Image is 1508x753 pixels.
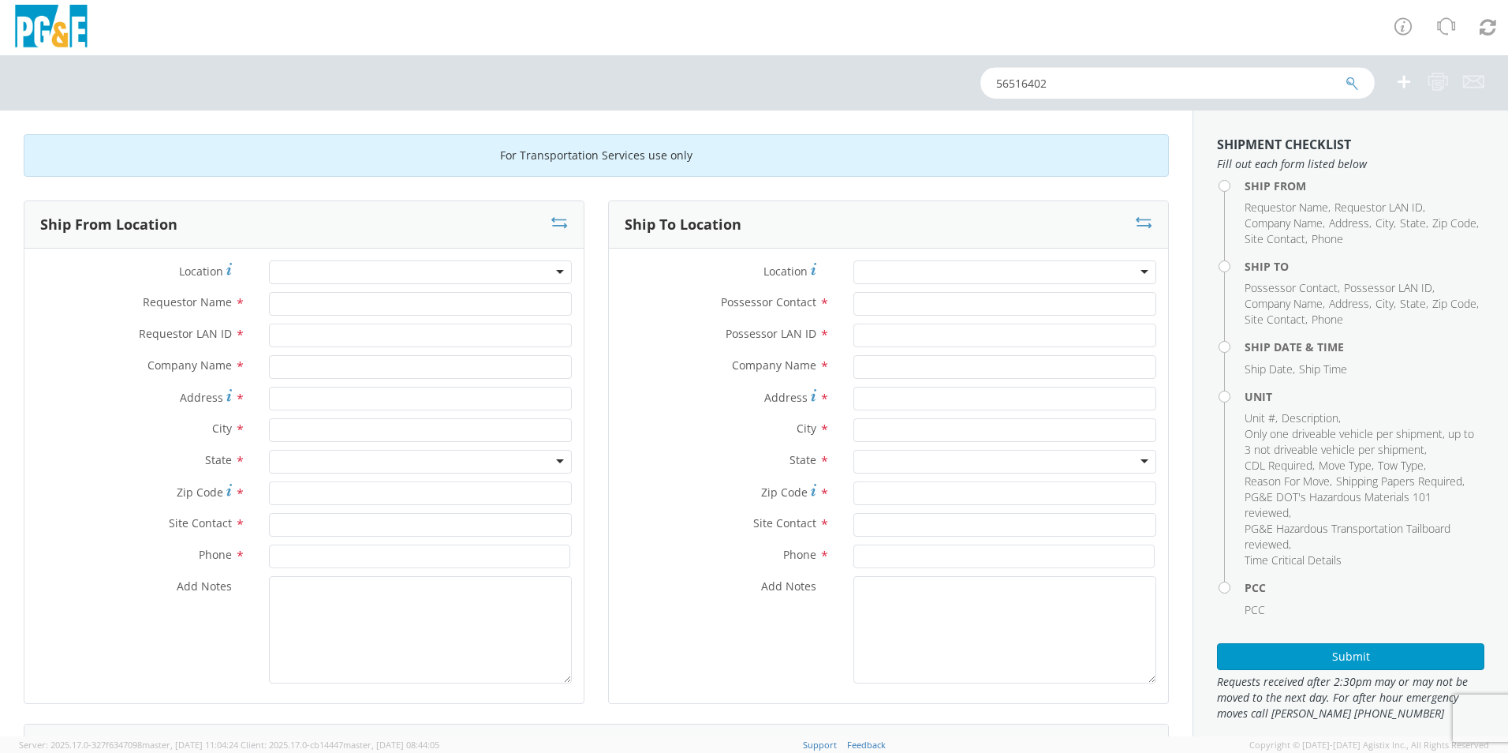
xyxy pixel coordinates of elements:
span: Add Notes [761,579,816,594]
h4: Ship From [1245,180,1484,192]
span: Address [1329,215,1369,230]
li: , [1336,474,1465,489]
h4: PCC [1245,582,1484,594]
span: State [1400,296,1426,311]
li: , [1400,215,1428,231]
span: Copyright © [DATE]-[DATE] Agistix Inc., All Rights Reserved [1249,739,1489,751]
span: Fill out each form listed below [1217,156,1484,172]
span: Requests received after 2:30pm may or may not be moved to the next day. For after hour emergency ... [1217,674,1484,721]
span: PCC [1245,602,1265,617]
button: Submit [1217,643,1484,670]
span: Tow Type [1378,458,1424,473]
span: master, [DATE] 08:44:05 [343,739,439,751]
li: , [1375,296,1396,312]
h4: Unit [1245,391,1484,403]
h3: Ship From Location [40,217,177,233]
span: Possessor Contact [1245,280,1338,295]
span: Address [764,390,808,405]
li: , [1378,458,1426,474]
li: , [1245,296,1325,312]
span: Unit # [1245,410,1275,425]
span: State [205,452,232,467]
span: Move Type [1319,458,1372,473]
span: CDL Required [1245,458,1312,473]
h3: Ship To Location [625,217,741,233]
span: Company Name [147,358,232,373]
li: , [1245,474,1332,489]
span: Time Critical Details [1245,553,1342,568]
span: Location [763,264,808,279]
li: , [1245,410,1278,426]
span: Company Name [1245,296,1323,311]
li: , [1245,458,1315,474]
li: , [1329,215,1372,231]
span: Company Name [1245,215,1323,230]
span: Possessor LAN ID [1344,280,1432,295]
span: Possessor LAN ID [726,326,816,341]
span: State [1400,215,1426,230]
li: , [1334,200,1425,215]
span: Zip Code [1432,215,1476,230]
span: City [212,421,232,436]
span: State [789,452,816,467]
li: , [1245,280,1340,296]
span: Site Contact [169,515,232,530]
li: , [1432,296,1479,312]
li: , [1245,489,1480,521]
span: Site Contact [753,515,816,530]
li: , [1432,215,1479,231]
span: City [797,421,816,436]
li: , [1375,215,1396,231]
span: Description [1282,410,1338,425]
div: For Transportation Services use only [24,134,1169,177]
span: Site Contact [1245,312,1305,327]
li: , [1344,280,1435,296]
span: Phone [1312,312,1343,327]
li: , [1245,362,1295,377]
li: , [1329,296,1372,312]
span: Ship Time [1299,362,1347,376]
input: Shipment, Tracking or Reference Number (at least 4 chars) [980,67,1375,99]
span: Shipping Papers Required [1336,474,1462,489]
span: Add Notes [177,579,232,594]
span: Zip Code [1432,296,1476,311]
li: , [1245,521,1480,553]
strong: Shipment Checklist [1217,136,1351,153]
span: City [1375,296,1394,311]
li: , [1245,200,1331,215]
img: pge-logo-06675f144f4cfa6a6814.png [12,5,91,51]
span: Requestor LAN ID [139,326,232,341]
span: Possessor Contact [721,294,816,309]
span: Client: 2025.17.0-cb14447 [241,739,439,751]
span: Reason For Move [1245,474,1330,489]
li: , [1245,312,1308,328]
span: Requestor LAN ID [1334,200,1423,215]
h4: Ship To [1245,260,1484,272]
span: Location [179,264,223,279]
span: Server: 2025.17.0-327f6347098 [19,739,238,751]
a: Feedback [847,739,886,751]
h4: Ship Date & Time [1245,341,1484,353]
span: Phone [1312,231,1343,246]
li: , [1245,426,1480,458]
span: City [1375,215,1394,230]
span: Requestor Name [143,294,232,309]
span: Zip Code [761,485,808,500]
a: Support [803,739,837,751]
span: Phone [783,547,816,562]
span: Address [1329,296,1369,311]
span: Requestor Name [1245,200,1328,215]
li: , [1400,296,1428,312]
li: , [1319,458,1374,474]
span: master, [DATE] 11:04:24 [142,739,238,751]
span: PG&E Hazardous Transportation Tailboard reviewed [1245,521,1450,552]
li: , [1282,410,1341,426]
li: , [1245,215,1325,231]
span: Site Contact [1245,231,1305,246]
span: Phone [199,547,232,562]
span: Only one driveable vehicle per shipment, up to 3 not driveable vehicle per shipment [1245,426,1474,457]
span: Ship Date [1245,362,1293,376]
span: Address [180,390,223,405]
span: Zip Code [177,485,223,500]
span: Company Name [732,358,816,373]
